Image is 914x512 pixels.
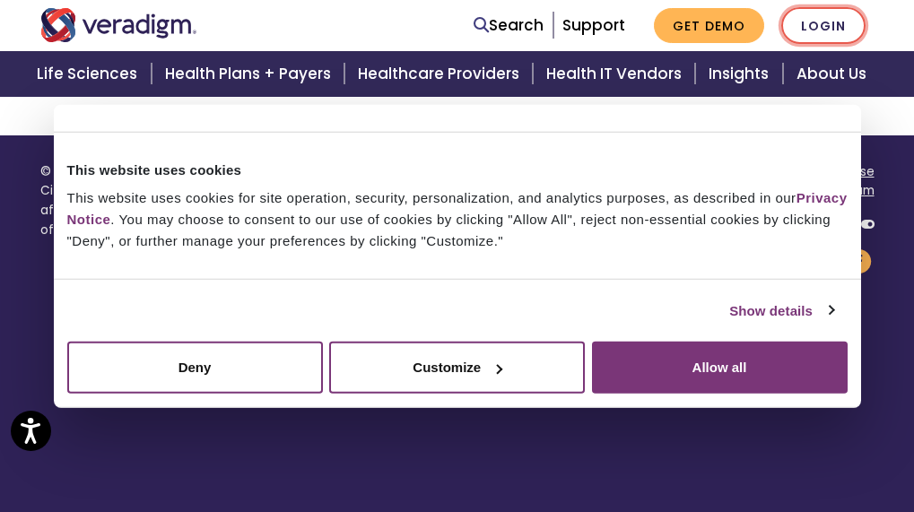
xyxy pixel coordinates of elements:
button: Allow all [592,342,848,394]
a: Health Plans + Payers [154,51,347,97]
img: Veradigm logo [40,8,197,42]
a: Support [562,14,625,36]
a: About Us [786,51,888,97]
a: Life Sciences [26,51,153,97]
a: Healthcare Providers [347,51,535,97]
a: Show details [729,299,833,321]
a: Health IT Vendors [535,51,698,97]
a: Login [781,7,866,44]
div: This website uses cookies for site operation, security, personalization, and analytics purposes, ... [67,187,848,252]
div: This website uses cookies [67,159,848,180]
a: Get Demo [654,8,764,43]
a: Privacy Notice [67,190,848,227]
button: Deny [67,342,323,394]
a: Insights [698,51,785,97]
a: Search [474,13,544,38]
p: © 2025 Veradigm LLC and/or its affiliates. All rights reserved. Cited marks are the property of V... [40,162,444,240]
button: Customize [329,342,585,394]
